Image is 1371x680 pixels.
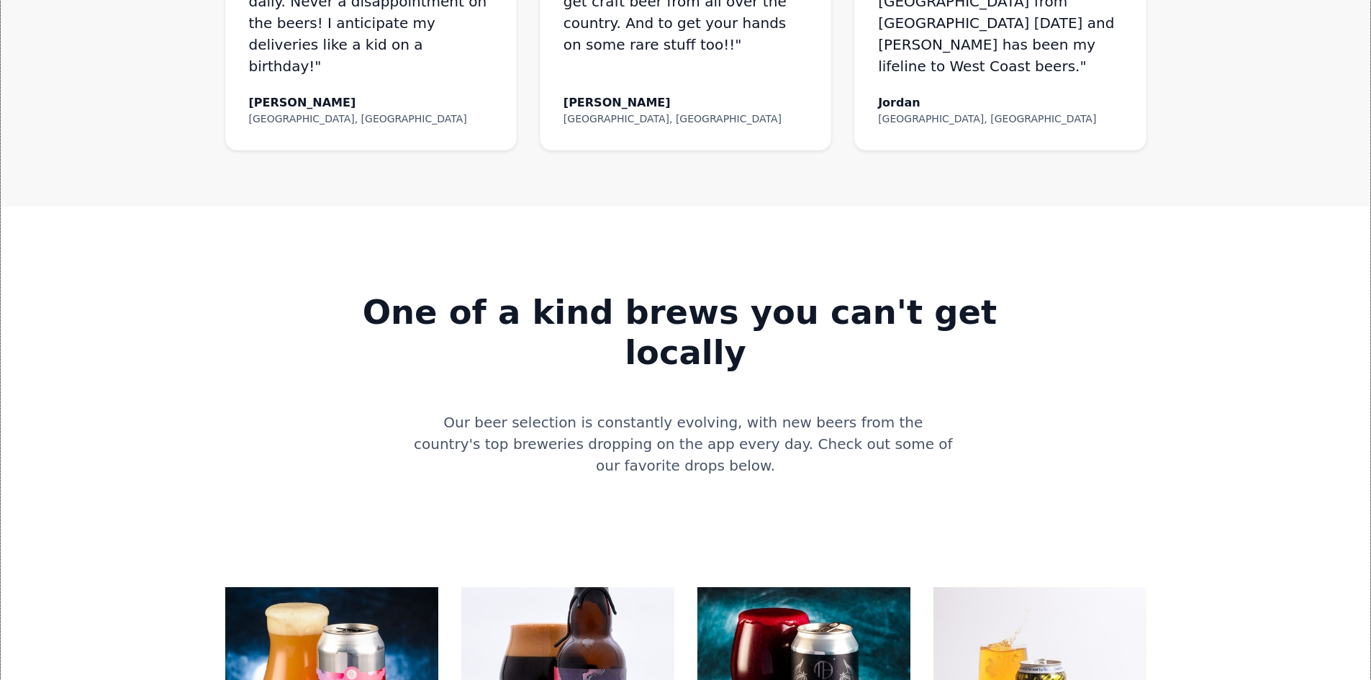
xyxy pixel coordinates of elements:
div: [PERSON_NAME] [249,94,467,112]
div: [GEOGRAPHIC_DATA], [GEOGRAPHIC_DATA] [878,112,1096,127]
strong: One of a kind brews you can't get locally [317,293,1054,373]
div: [GEOGRAPHIC_DATA], [GEOGRAPHIC_DATA] [249,112,467,127]
div: Our beer selection is constantly evolving, with new beers from the country's top breweries droppi... [410,412,962,505]
div: Jordan [878,94,1096,112]
div: [PERSON_NAME] [564,94,782,112]
div: [GEOGRAPHIC_DATA], [GEOGRAPHIC_DATA] [564,112,782,127]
